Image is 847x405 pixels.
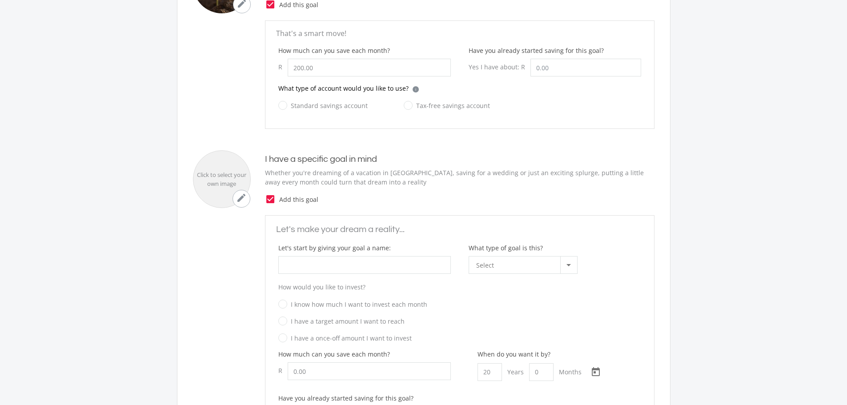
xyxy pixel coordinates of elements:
input: 0.00 [530,59,641,76]
div: R [278,362,288,379]
p: How would you like to invest? [278,282,641,292]
div: i [413,86,419,92]
div: Months [554,363,587,381]
span: Add this goal [276,195,654,204]
label: Have you already started saving for this goal? [278,393,413,403]
label: Let's start by giving your goal a name: [278,243,391,253]
label: Standard savings account [278,100,368,111]
p: What type of account would you like to use? [278,84,409,93]
div: Years [502,363,529,381]
div: Click to select your own image [193,171,250,188]
p: That's a smart move! [276,28,643,39]
label: Have you already started saving for this goal? [469,46,604,55]
button: mode_edit [233,190,250,208]
div: When do you want it by? [478,349,581,359]
div: R [278,59,288,75]
span: Select [476,257,494,273]
label: Tax-free savings account [404,100,490,111]
i: mode_edit [236,192,247,203]
label: How much can you save each month? [278,349,390,359]
p: Whether you're dreaming of a vacation in [GEOGRAPHIC_DATA], saving for a wedding or just an excit... [265,168,654,187]
input: 0.00 [288,362,451,380]
label: What type of goal is this? [469,243,543,253]
label: I have a target amount I want to reach [278,316,405,327]
p: Let's make your dream a reality... [276,223,643,236]
input: 0.00 [288,59,451,76]
button: Open calendar [587,363,605,381]
div: Yes I have about: R [469,59,530,75]
label: How much can you save each month? [278,46,390,55]
input: Months [529,363,554,381]
label: I have a once-off amount I want to invest [278,333,412,344]
i: check_box [265,194,276,205]
input: Years [478,363,502,381]
label: I know how much I want to invest each month [278,299,427,310]
h4: I have a specific goal in mind [265,154,654,164]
